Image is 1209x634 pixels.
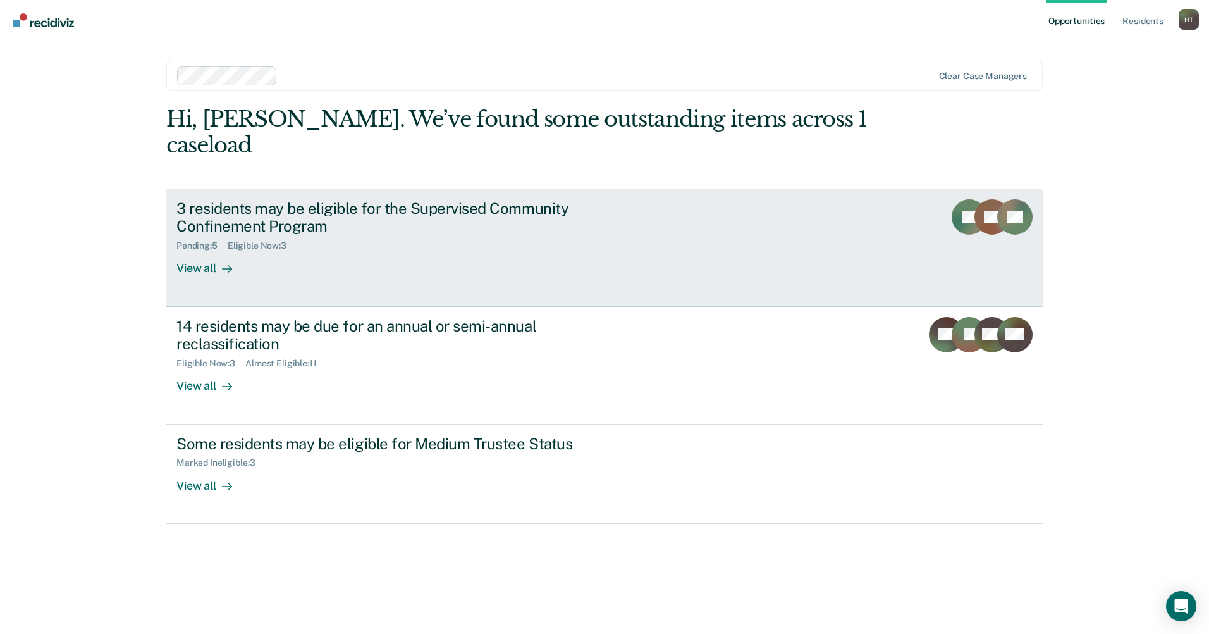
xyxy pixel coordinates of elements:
div: View all [176,251,247,276]
a: 14 residents may be due for an annual or semi-annual reclassificationEligible Now:3Almost Eligibl... [166,307,1043,425]
div: 14 residents may be due for an annual or semi-annual reclassification [176,317,620,354]
div: Marked Ineligible : 3 [176,457,265,468]
div: View all [176,468,247,493]
div: Eligible Now : 3 [176,358,245,369]
div: Eligible Now : 3 [228,240,297,251]
img: Recidiviz [13,13,74,27]
a: Some residents may be eligible for Medium Trustee StatusMarked Ineligible:3View all [166,425,1043,524]
div: View all [176,369,247,394]
div: Clear case managers [939,71,1027,82]
div: Pending : 5 [176,240,228,251]
div: H T [1179,9,1199,30]
div: Almost Eligible : 11 [245,358,327,369]
div: Hi, [PERSON_NAME]. We’ve found some outstanding items across 1 caseload [166,106,868,158]
div: Open Intercom Messenger [1166,591,1196,621]
a: 3 residents may be eligible for the Supervised Community Confinement ProgramPending:5Eligible Now... [166,189,1043,307]
div: 3 residents may be eligible for the Supervised Community Confinement Program [176,199,620,236]
button: Profile dropdown button [1179,9,1199,30]
div: Some residents may be eligible for Medium Trustee Status [176,435,620,453]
